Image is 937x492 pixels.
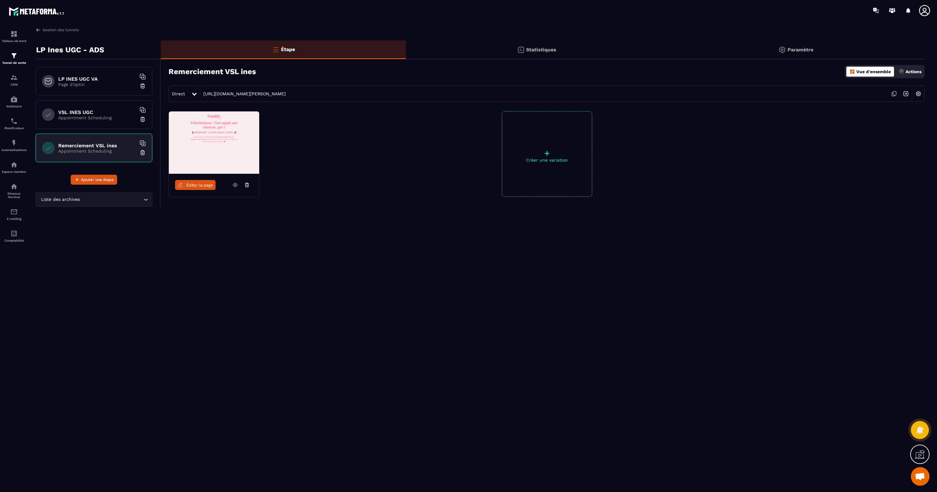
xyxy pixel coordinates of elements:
[906,69,921,74] p: Actions
[58,143,136,149] h6: Remerciement VSL ines
[36,192,152,207] div: Search for option
[2,61,26,64] p: Tunnel de vente
[2,148,26,152] p: Automatisations
[186,183,213,187] span: Éditer la page
[40,196,81,203] span: Liste des archives
[912,88,924,100] img: setting-w.858f3a88.svg
[140,83,146,89] img: trash
[2,126,26,130] p: Planificateur
[2,178,26,203] a: social-networksocial-networkRéseaux Sociaux
[81,196,142,203] input: Search for option
[502,149,592,158] p: +
[899,69,904,74] img: actions.d6e523a2.png
[2,239,26,242] p: Comptabilité
[10,96,18,103] img: automations
[2,83,26,86] p: CRM
[71,175,117,185] button: Ajouter une étape
[2,135,26,156] a: automationsautomationsAutomatisations
[787,47,813,53] p: Paramètre
[2,39,26,43] p: Tableau de bord
[140,149,146,156] img: trash
[2,91,26,113] a: automationsautomationsWebinaire
[10,117,18,125] img: scheduler
[2,192,26,199] p: Réseaux Sociaux
[58,76,136,82] h6: LP INES UGC VA
[10,230,18,237] img: accountant
[272,46,279,53] img: bars-o.4a397970.svg
[10,139,18,147] img: automations
[58,82,136,87] p: Page d'optin
[2,203,26,225] a: emailemailE-mailing
[36,27,79,33] a: Gestion des tunnels
[502,158,592,163] p: Créer une variation
[778,46,786,54] img: setting-gr.5f69749f.svg
[10,74,18,81] img: formation
[10,52,18,59] img: formation
[81,177,114,183] span: Ajouter une étape
[169,67,256,76] h3: Remerciement VSL ines
[856,69,891,74] p: Vue d'ensemble
[2,217,26,220] p: E-mailing
[526,47,556,53] p: Statistiques
[2,26,26,47] a: formationformationTableau de bord
[911,467,930,486] a: Mở cuộc trò chuyện
[2,170,26,173] p: Espace membre
[10,30,18,38] img: formation
[58,115,136,120] p: Appointment Scheduling
[140,116,146,122] img: trash
[58,149,136,154] p: Appointment Scheduling
[849,69,855,74] img: dashboard-orange.40269519.svg
[200,91,286,96] a: [URL][DOMAIN_NAME][PERSON_NAME]
[172,91,185,96] span: Direct
[36,44,104,56] p: LP Ines UGC - ADS
[281,46,295,52] p: Étape
[175,180,216,190] a: Éditer la page
[2,69,26,91] a: formationformationCRM
[10,161,18,168] img: automations
[2,156,26,178] a: automationsautomationsEspace membre
[36,27,41,33] img: arrow
[169,111,259,174] img: image
[58,109,136,115] h6: VSL INES UGC
[900,88,912,100] img: arrow-next.bcc2205e.svg
[2,47,26,69] a: formationformationTunnel de vente
[517,46,525,54] img: stats.20deebd0.svg
[2,113,26,135] a: schedulerschedulerPlanificateur
[9,6,65,17] img: logo
[10,208,18,215] img: email
[2,225,26,247] a: accountantaccountantComptabilité
[2,105,26,108] p: Webinaire
[10,183,18,190] img: social-network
